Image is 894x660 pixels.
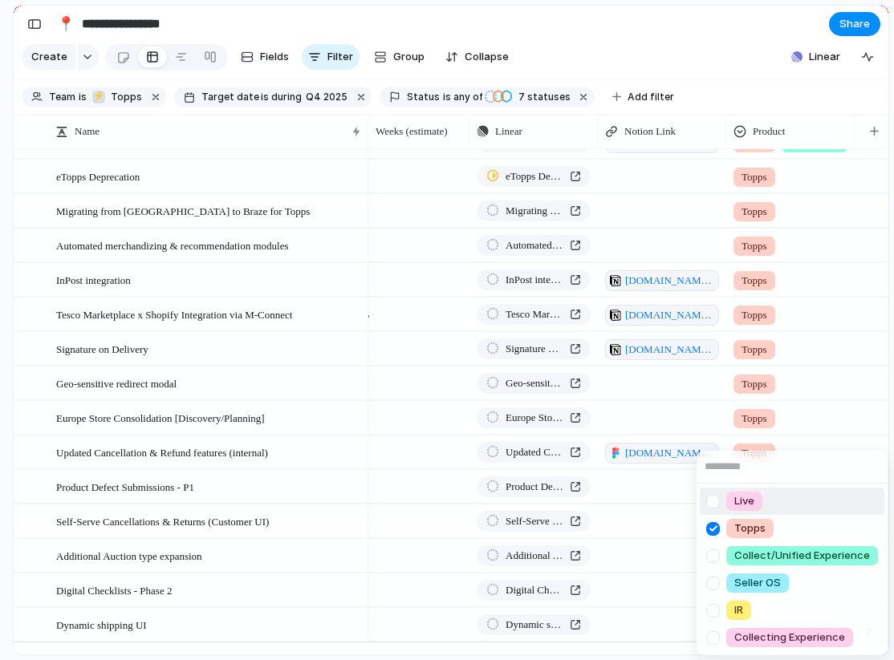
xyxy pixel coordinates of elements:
span: Live [734,493,754,509]
span: Seller OS [734,575,781,591]
span: IR [734,602,743,618]
span: Collecting Experience [734,630,845,646]
span: Topps [734,520,766,537]
span: Collect/Unified Experience [734,548,870,564]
